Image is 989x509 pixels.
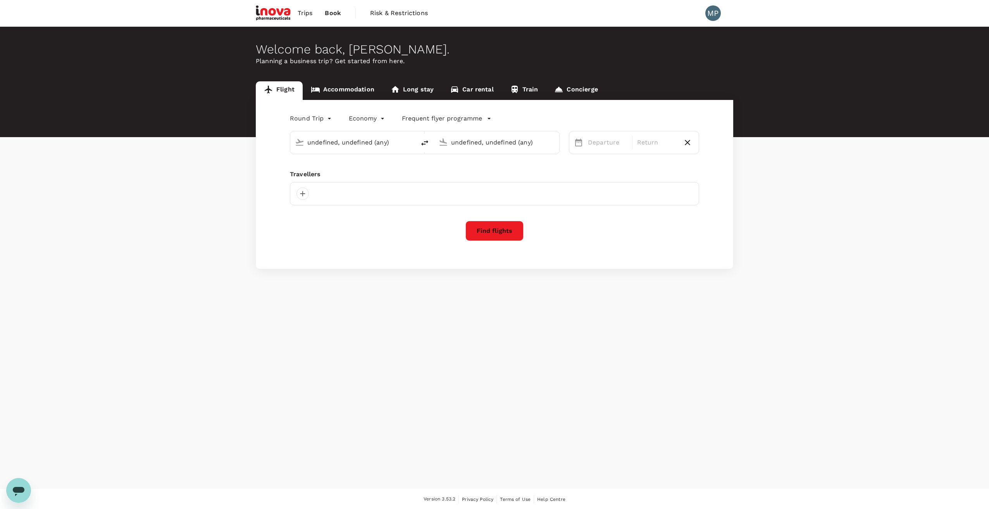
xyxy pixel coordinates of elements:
span: Terms of Use [500,497,531,502]
span: Trips [298,9,313,18]
a: Accommodation [303,81,383,100]
a: Help Centre [537,495,565,504]
div: Economy [349,112,386,125]
p: Frequent flyer programme [402,114,482,123]
a: Privacy Policy [462,495,493,504]
span: Risk & Restrictions [370,9,428,18]
iframe: Button to launch messaging window [6,478,31,503]
button: Find flights [465,221,524,241]
div: MP [705,5,721,21]
div: Round Trip [290,112,333,125]
span: Book [325,9,341,18]
span: Help Centre [537,497,565,502]
button: Open [554,141,555,143]
a: Long stay [383,81,442,100]
a: Train [502,81,546,100]
button: delete [415,134,434,152]
input: Going to [451,136,543,148]
button: Open [410,141,412,143]
input: Depart from [307,136,399,148]
div: Travellers [290,170,699,179]
a: Flight [256,81,303,100]
span: Privacy Policy [462,497,493,502]
div: Welcome back , [PERSON_NAME] . [256,42,733,57]
a: Car rental [442,81,502,100]
span: Version 3.53.2 [424,495,455,503]
a: Concierge [546,81,606,100]
p: Departure [588,138,627,147]
a: Terms of Use [500,495,531,504]
p: Return [637,138,677,147]
button: Frequent flyer programme [402,114,491,123]
p: Planning a business trip? Get started from here. [256,57,733,66]
img: iNova Pharmaceuticals [256,5,291,22]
